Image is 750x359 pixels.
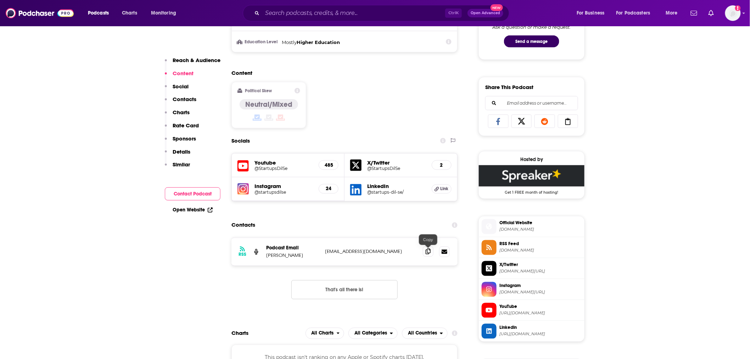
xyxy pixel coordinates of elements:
span: Logged in as notablypr2 [725,5,741,21]
h5: 2 [438,162,446,168]
span: twitter.com/StartupsDilSe [499,269,582,274]
button: Similar [165,161,190,174]
a: Official Website[DOMAIN_NAME] [482,219,582,234]
button: Reach & Audience [165,57,220,70]
a: @startupsdilse [254,190,313,195]
button: Send a message [504,35,559,48]
span: X/Twitter [499,262,582,268]
a: Show notifications dropdown [706,7,717,19]
button: Contacts [165,96,196,109]
a: Open Website [173,207,213,213]
span: Official Website [499,220,582,226]
span: spreaker.com [499,248,582,253]
div: Ask a question or make a request. [492,24,571,30]
div: Search followers [485,96,578,110]
h2: Contacts [231,219,255,232]
button: Charts [165,109,190,122]
span: Monitoring [151,8,176,18]
span: https://www.youtube.com/@StartupsDilSe [499,311,582,316]
a: Show notifications dropdown [688,7,700,19]
h2: Charts [231,330,248,337]
p: Reach & Audience [173,57,220,63]
button: open menu [83,7,118,19]
button: Nothing here. [291,280,398,299]
h3: RSS [239,252,246,258]
a: Share on X/Twitter [511,115,532,128]
p: Social [173,83,189,90]
button: open menu [661,7,687,19]
input: Email address or username... [491,96,572,110]
button: open menu [348,328,398,339]
span: Linkedin [499,325,582,331]
h5: 485 [325,162,332,168]
span: Instagram [499,283,582,289]
a: RSS Feed[DOMAIN_NAME] [482,240,582,255]
p: Similar [173,161,190,168]
div: Search podcasts, credits, & more... [250,5,516,21]
button: Sponsors [165,135,196,148]
a: Instagram[DOMAIN_NAME][URL] [482,282,582,297]
button: open menu [572,7,614,19]
a: @StartupsDilSe [367,166,426,171]
img: iconImage [237,183,249,195]
button: Open AdvancedNew [468,9,503,17]
input: Search podcasts, credits, & more... [262,7,445,19]
button: Details [165,148,190,161]
a: Link [432,184,452,194]
button: Content [165,70,194,83]
p: [PERSON_NAME] [266,253,319,259]
a: Spreaker Deal: Get 1 FREE month of hosting! [479,165,584,194]
button: Social [165,83,189,96]
button: Rate Card [165,122,199,135]
div: Copy [419,234,437,245]
a: Charts [117,7,141,19]
h2: Political Skew [245,88,272,93]
span: Get 1 FREE month of hosting! [479,187,584,195]
a: Copy Link [558,115,578,128]
span: New [491,4,503,11]
h2: Platforms [306,328,345,339]
a: Linkedin[URL][DOMAIN_NAME] [482,324,582,339]
h5: Youtube [254,159,313,166]
h2: Content [231,70,452,76]
p: [EMAIL_ADDRESS][DOMAIN_NAME] [325,249,417,255]
span: Podcasts [88,8,109,18]
h4: Neutral/Mixed [245,100,292,109]
button: Contact Podcast [165,187,220,200]
div: Hosted by [479,156,584,162]
p: Rate Card [173,122,199,129]
p: Contacts [173,96,196,103]
img: Podchaser - Follow, Share and Rate Podcasts [6,6,74,20]
h3: Share This Podcast [485,84,533,90]
img: User Profile [725,5,741,21]
h2: Countries [402,328,448,339]
span: For Business [577,8,605,18]
span: instagram.com/startupsdilse [499,290,582,295]
h5: 24 [325,186,332,192]
h2: Categories [348,328,398,339]
button: open menu [402,328,448,339]
span: For Podcasters [616,8,650,18]
p: Podcast Email [266,245,319,251]
h5: X/Twitter [367,159,426,166]
span: All Countries [408,331,437,336]
a: @startups-dil-se/ [367,190,426,195]
a: @StartupsDilSe [254,166,313,171]
h2: Socials [231,134,250,148]
span: Charts [122,8,137,18]
img: Spreaker Deal: Get 1 FREE month of hosting! [479,165,584,187]
span: https://www.linkedin.com/company/startups-dil-se/ [499,332,582,337]
span: Link [440,186,448,192]
span: All Categories [354,331,387,336]
button: open menu [146,7,185,19]
button: open menu [612,7,661,19]
p: Sponsors [173,135,196,142]
span: startupsdilse.com [499,227,582,232]
h5: Instagram [254,183,313,190]
span: Higher Education [297,39,340,45]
